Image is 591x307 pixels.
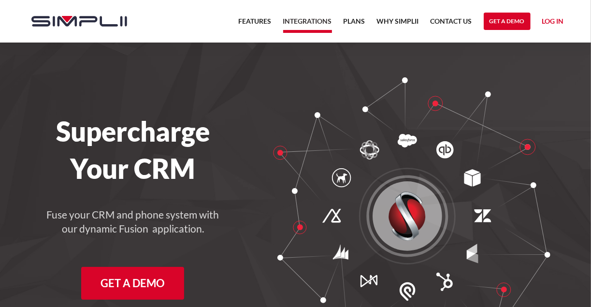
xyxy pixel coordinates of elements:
[81,267,184,300] a: Get a Demo
[46,208,220,236] h4: Fuse your CRM and phone system with our dynamic Fusion application.
[377,15,419,33] a: Why Simplii
[31,16,127,27] img: Simplii
[283,15,332,33] a: Integrations
[431,15,472,33] a: Contact US
[344,15,365,33] a: Plans
[542,15,564,30] a: Log in
[239,15,272,33] a: Features
[22,115,245,147] h1: Supercharge
[484,13,531,30] a: Get a Demo
[22,152,245,185] h1: Your CRM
